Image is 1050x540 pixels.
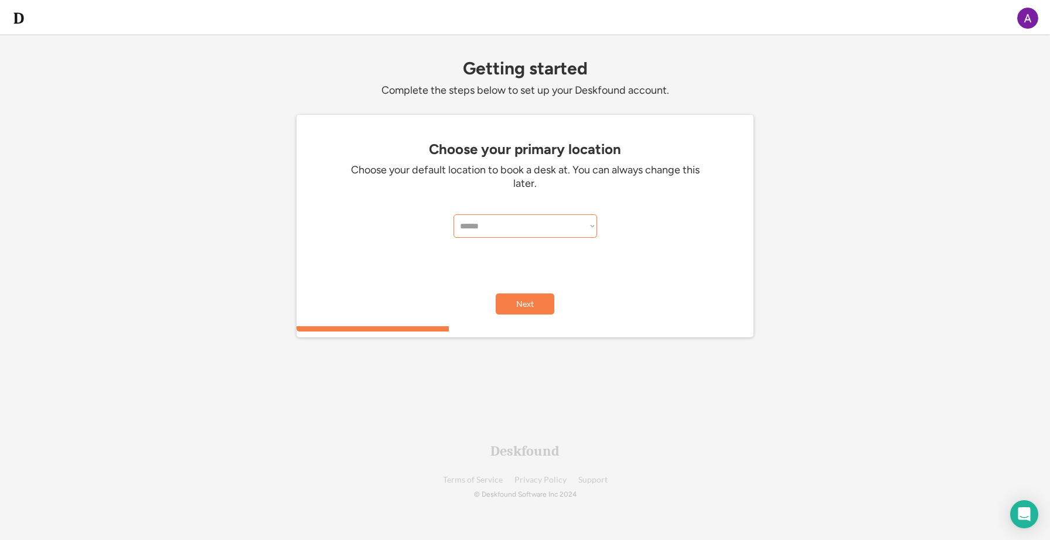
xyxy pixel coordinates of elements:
[514,476,567,484] a: Privacy Policy
[299,326,756,331] div: 33.3333333333333%
[496,293,554,315] button: Next
[302,141,748,158] div: Choose your primary location
[12,11,26,25] img: d-whitebg.png
[296,59,754,78] div: Getting started
[349,163,701,191] div: Choose your default location to book a desk at. You can always change this later.
[578,476,608,484] a: Support
[443,476,503,484] a: Terms of Service
[1017,8,1038,29] img: ACg8ocKsdZDlvyFQyCFKO3L_QLVwuNWt3ZgzN2WOL4ITYBh5sOjGUA=s96-c
[1010,500,1038,528] div: Open Intercom Messenger
[296,84,754,97] div: Complete the steps below to set up your Deskfound account.
[490,444,560,458] div: Deskfound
